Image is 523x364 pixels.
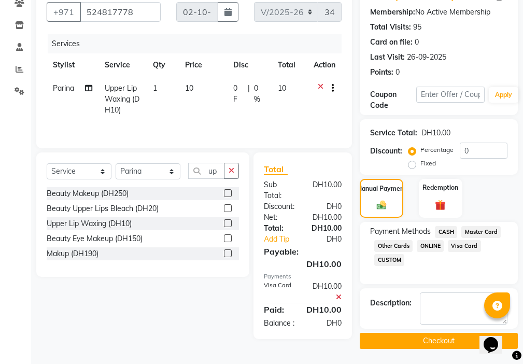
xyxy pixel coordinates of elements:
div: No Active Membership [370,7,507,18]
span: Parina [53,83,74,93]
div: 95 [413,22,421,33]
span: | [248,83,250,105]
div: Makup (DH190) [47,248,98,259]
span: 0 % [254,83,266,105]
span: ONLINE [417,240,444,252]
div: Beauty Eye Makeup (DH150) [47,233,143,244]
a: Add Tip [256,234,310,245]
div: Total: [256,223,303,234]
span: CUSTOM [374,254,404,266]
div: Last Visit: [370,52,405,63]
div: 0 [415,37,419,48]
th: Qty [147,53,178,77]
div: DH10.00 [303,212,349,223]
div: DH10.00 [421,128,450,138]
div: DH0 [303,201,349,212]
th: Disc [227,53,272,77]
div: Balance : [256,318,303,329]
th: Total [272,53,307,77]
th: Stylist [47,53,98,77]
th: Price [179,53,228,77]
img: _gift.svg [432,199,449,212]
span: Visa Card [448,240,481,252]
div: Card on file: [370,37,413,48]
div: Points: [370,67,393,78]
div: Payable: [256,245,349,258]
img: _cash.svg [374,200,389,211]
span: Other Cards [374,240,413,252]
div: Discount: [256,201,303,212]
button: Checkout [360,333,518,349]
div: Upper Lip Waxing (DH10) [47,218,132,229]
label: Percentage [420,145,454,155]
div: Payments [264,272,342,281]
div: Discount: [370,146,402,157]
div: Total Visits: [370,22,411,33]
input: Enter Offer / Coupon Code [416,87,485,103]
div: DH10.00 [303,179,349,201]
span: 0 F [233,83,243,105]
div: DH10.00 [299,303,349,316]
div: DH10.00 [303,281,349,303]
div: Services [48,34,349,53]
div: DH0 [303,318,349,329]
iframe: chat widget [479,323,513,354]
span: 1 [153,83,157,93]
span: Total [264,164,288,175]
input: Search by Name/Mobile/Email/Code [80,2,161,22]
div: Paid: [256,303,299,316]
span: Master Card [461,226,501,238]
input: Search or Scan [188,163,224,179]
div: 26-09-2025 [407,52,446,63]
div: DH10.00 [303,223,349,234]
button: +971 [47,2,81,22]
div: Coupon Code [370,89,416,111]
div: Beauty Makeup (DH250) [47,188,129,199]
span: 10 [278,83,286,93]
label: Manual Payment [357,184,406,193]
div: DH0 [310,234,349,245]
div: DH10.00 [256,258,349,270]
span: 10 [185,83,193,93]
div: Beauty Upper Lips Bleach (DH20) [47,203,159,214]
span: Payment Methods [370,226,431,237]
div: 0 [395,67,400,78]
div: Description: [370,298,412,309]
span: Upper Lip Waxing (DH10) [105,83,139,115]
th: Action [307,53,342,77]
label: Fixed [420,159,436,168]
label: Redemption [422,183,458,192]
div: Net: [256,212,303,223]
span: CASH [435,226,457,238]
th: Service [98,53,147,77]
div: Visa Card [256,281,303,303]
div: Membership: [370,7,415,18]
div: Service Total: [370,128,417,138]
button: Apply [489,87,518,103]
div: Sub Total: [256,179,303,201]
